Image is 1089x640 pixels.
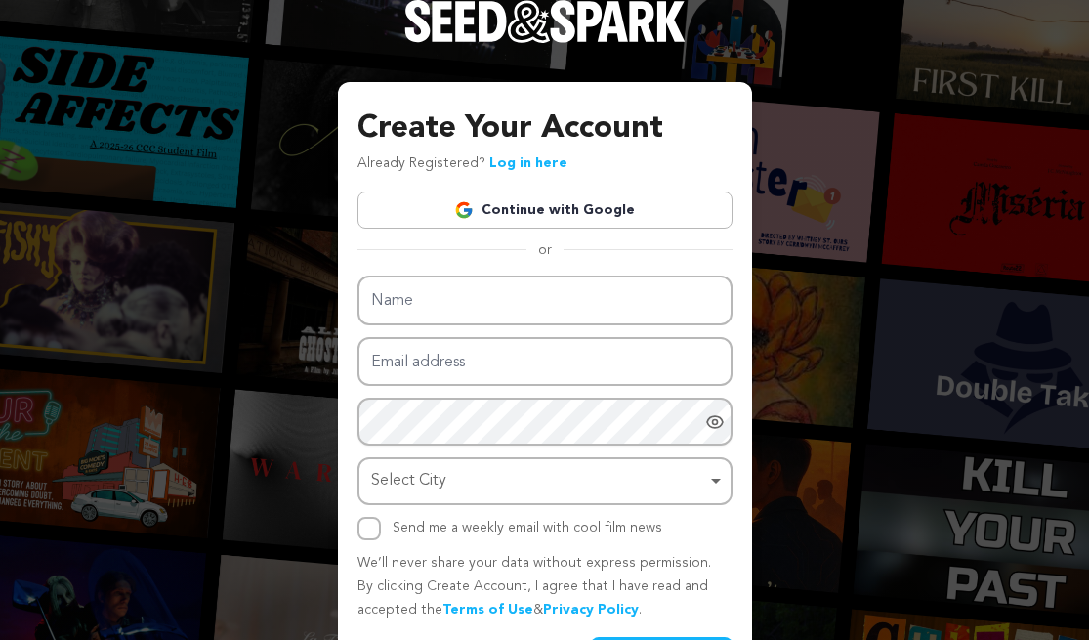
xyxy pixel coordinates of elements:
[357,337,733,387] input: Email address
[543,603,639,617] a: Privacy Policy
[357,192,733,229] a: Continue with Google
[371,467,707,495] div: Select City
[489,156,567,170] a: Log in here
[393,521,662,534] label: Send me a weekly email with cool film news
[357,106,733,152] h3: Create Your Account
[705,412,725,432] a: Show password as plain text. Warning: this will display your password on the screen.
[526,240,564,260] span: or
[442,603,533,617] a: Terms of Use
[357,152,567,176] p: Already Registered?
[357,552,733,621] p: We’ll never share your data without express permission. By clicking Create Account, I agree that ...
[357,276,733,325] input: Name
[454,200,474,220] img: Google logo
